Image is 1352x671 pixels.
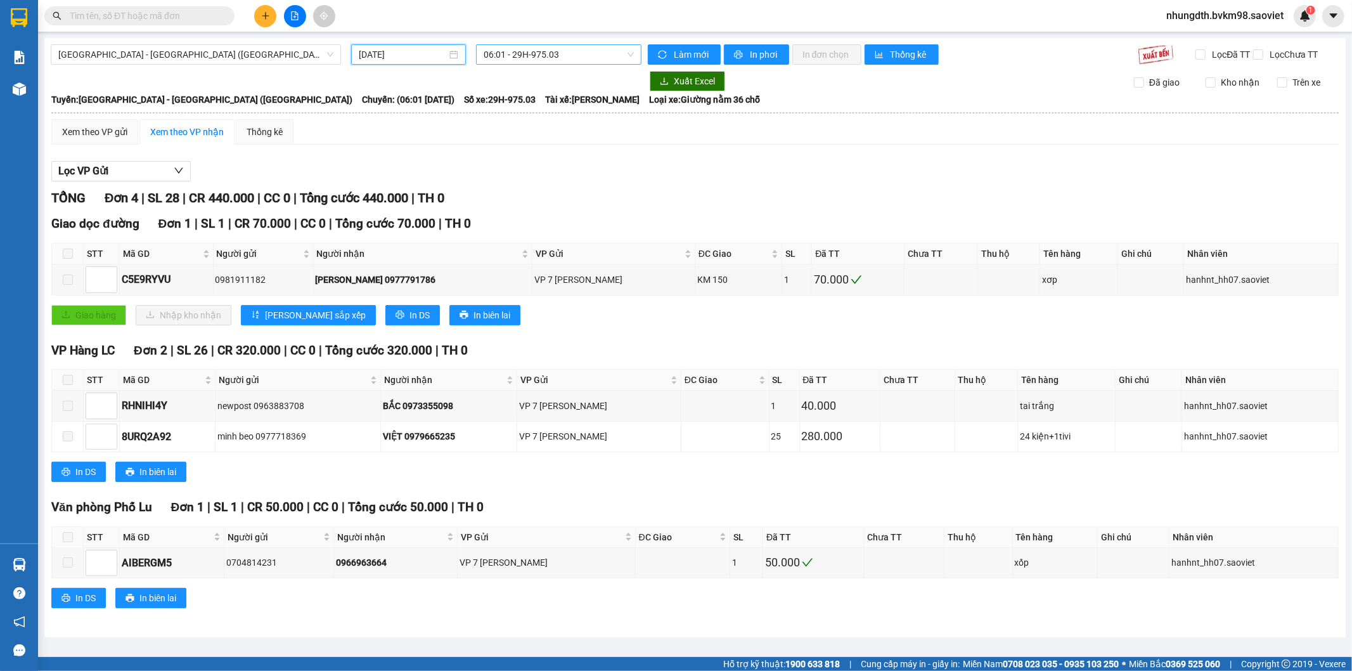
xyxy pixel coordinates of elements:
span: down [174,166,184,176]
td: VP 7 Phạm Văn Đồng [517,422,681,452]
span: | [293,190,297,205]
span: [PERSON_NAME] sắp xếp [265,308,366,322]
span: Tổng cước 70.000 [335,216,435,231]
span: ĐC Giao [685,373,756,387]
span: printer [396,310,404,320]
div: VIỆT 0979665235 [383,429,515,443]
td: VP 7 Phạm Văn Đồng [532,264,695,295]
span: caret-down [1328,10,1339,22]
sup: 1 [1306,6,1315,15]
div: VP 7 [PERSON_NAME] [534,273,692,287]
span: printer [61,467,70,478]
span: download [660,77,669,87]
button: bar-chartThống kê [865,44,939,65]
span: In phơi [750,48,779,62]
span: check [802,557,813,568]
div: VP 7 [PERSON_NAME] [519,429,679,443]
th: SL [782,244,812,264]
span: CR 440.000 [189,190,254,205]
div: 280.000 [802,427,879,445]
div: 40.000 [802,397,879,415]
div: 0966963664 [336,556,456,570]
th: Đã TT [812,244,905,264]
span: plus [261,11,270,20]
span: In DS [75,465,96,479]
span: | [284,343,287,358]
span: Lọc Chưa TT [1265,48,1320,62]
span: Tổng cước 440.000 [300,190,408,205]
span: Người gửi [219,373,368,387]
div: xốp [1015,556,1095,570]
button: printerIn phơi [724,44,789,65]
span: printer [61,594,70,604]
span: VP Gửi [520,373,668,387]
b: Tuyến: [GEOGRAPHIC_DATA] - [GEOGRAPHIC_DATA] ([GEOGRAPHIC_DATA]) [51,94,352,105]
span: Miền Bắc [1129,657,1220,671]
span: | [411,190,415,205]
span: | [228,216,231,231]
strong: 0369 525 060 [1166,659,1220,669]
span: CC 0 [264,190,290,205]
span: copyright [1282,660,1291,668]
span: SL 1 [214,500,238,514]
span: In DS [75,591,96,605]
span: notification [13,616,25,628]
div: C5E9RYVU [122,271,211,287]
div: hanhnt_hh07.saoviet [1171,556,1336,570]
span: Miền Nam [963,657,1119,671]
span: TH 0 [418,190,444,205]
th: Thu hộ [978,244,1040,264]
td: VP 7 Phạm Văn Đồng [458,548,635,578]
span: printer [734,50,745,60]
button: plus [254,5,276,27]
th: Chưa TT [905,244,978,264]
span: ĐC Giao [639,530,718,544]
span: sync [658,50,669,60]
span: SL 1 [201,216,225,231]
span: Mã GD [123,247,200,261]
th: Nhân viên [1184,244,1339,264]
div: BẮC 0973355098 [383,399,515,413]
span: | [183,190,186,205]
span: Người nhận [317,247,520,261]
img: warehouse-icon [13,82,26,96]
button: caret-down [1322,5,1344,27]
span: | [451,500,454,514]
span: Tổng cước 320.000 [325,343,432,358]
span: search [53,11,61,20]
div: tai trắng [1020,399,1113,413]
span: VP Hàng LC [51,343,115,358]
span: CC 0 [313,500,338,514]
img: logo-vxr [11,8,27,27]
span: CR 320.000 [217,343,281,358]
div: xơp [1042,273,1116,287]
span: Đơn 4 [105,190,138,205]
span: Lọc VP Gửi [58,163,108,179]
span: | [439,216,442,231]
span: bar-chart [875,50,885,60]
span: TH 0 [442,343,468,358]
span: ĐC Giao [699,247,769,261]
button: printerIn biên lai [115,588,186,608]
span: CC 0 [300,216,326,231]
button: printerIn DS [51,462,106,482]
span: SL 28 [148,190,179,205]
th: Nhân viên [1169,527,1339,548]
th: Chưa TT [865,527,945,548]
span: printer [126,467,134,478]
span: nhungdth.bvkm98.saoviet [1156,8,1294,23]
input: Tìm tên, số ĐT hoặc mã đơn [70,9,219,23]
img: icon-new-feature [1299,10,1311,22]
span: | [1230,657,1232,671]
span: In DS [409,308,430,322]
span: Mã GD [123,530,211,544]
button: In đơn chọn [792,44,861,65]
td: C5E9RYVU [120,264,214,295]
th: Nhân viên [1182,370,1339,391]
th: Ghi chú [1118,244,1184,264]
th: Tên hàng [1013,527,1098,548]
span: Trên xe [1287,75,1325,89]
span: Tài xế: [PERSON_NAME] [545,93,640,107]
span: SL 26 [177,343,208,358]
button: downloadNhập kho nhận [136,305,231,325]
